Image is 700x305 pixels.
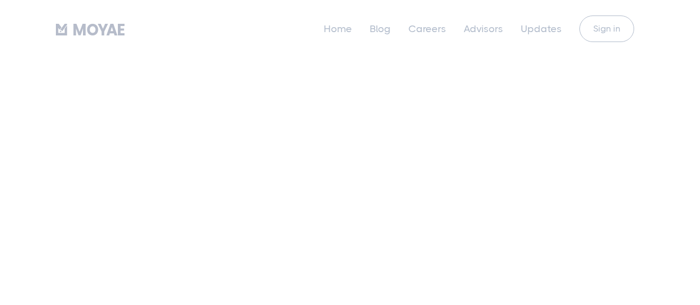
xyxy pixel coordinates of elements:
a: Blog [370,23,391,34]
a: Careers [408,23,446,34]
a: Updates [521,23,562,34]
a: home [56,20,125,37]
a: Sign in [579,15,634,42]
a: Advisors [464,23,503,34]
a: Home [324,23,352,34]
img: Moyae Logo [56,24,125,35]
